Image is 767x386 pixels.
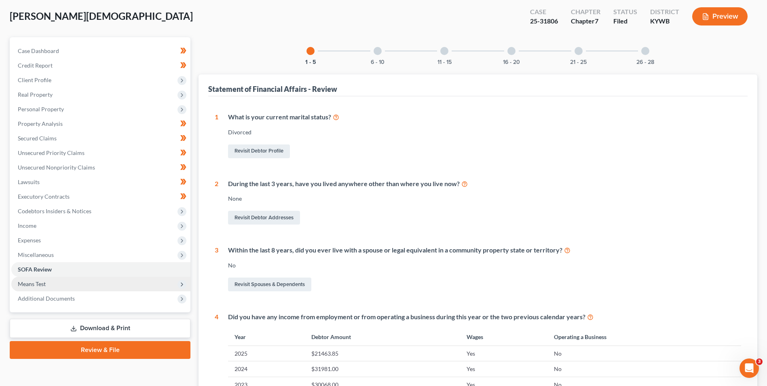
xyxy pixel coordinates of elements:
a: Download & Print [10,319,190,338]
span: Personal Property [18,106,64,112]
button: 16 - 20 [503,59,520,65]
div: Statement of Financial Affairs - Review [208,84,337,94]
span: Codebtors Insiders & Notices [18,208,91,214]
div: What is your current marital status? [228,112,741,122]
td: Yes [460,346,547,361]
span: Lawsuits [18,178,40,185]
span: Unsecured Priority Claims [18,149,85,156]
a: SOFA Review [11,262,190,277]
a: Review & File [10,341,190,359]
span: Means Test [18,280,46,287]
div: Chapter [571,17,600,26]
div: Status [613,7,637,17]
div: Filed [613,17,637,26]
a: Executory Contracts [11,189,190,204]
div: Case [530,7,558,17]
a: Revisit Debtor Profile [228,144,290,158]
span: Real Property [18,91,53,98]
span: 3 [756,358,763,365]
a: Unsecured Priority Claims [11,146,190,160]
a: Revisit Spouses & Dependents [228,278,311,291]
span: SOFA Review [18,266,52,273]
td: $21463.85 [305,346,460,361]
span: [PERSON_NAME][DEMOGRAPHIC_DATA] [10,10,193,22]
div: Chapter [571,7,600,17]
span: Property Analysis [18,120,63,127]
a: Secured Claims [11,131,190,146]
iframe: Intercom live chat [740,358,759,378]
div: Within the last 8 years, did you ever live with a spouse or legal equivalent in a community prope... [228,246,741,255]
div: 1 [215,112,218,160]
span: Client Profile [18,76,51,83]
div: None [228,195,741,203]
button: 21 - 25 [570,59,587,65]
div: 25-31806 [530,17,558,26]
a: Revisit Debtor Addresses [228,211,300,225]
td: 2024 [228,361,304,377]
button: 6 - 10 [371,59,385,65]
span: Executory Contracts [18,193,70,200]
div: Divorced [228,128,741,136]
th: Wages [460,328,547,346]
span: Expenses [18,237,41,244]
td: No [547,361,741,377]
span: Secured Claims [18,135,57,142]
button: 11 - 15 [437,59,452,65]
td: $31981.00 [305,361,460,377]
th: Year [228,328,304,346]
span: Unsecured Nonpriority Claims [18,164,95,171]
td: Yes [460,361,547,377]
div: During the last 3 years, have you lived anywhere other than where you live now? [228,179,741,189]
button: Preview [692,7,748,25]
div: No [228,261,741,269]
span: 7 [595,17,598,25]
span: Income [18,222,36,229]
a: Case Dashboard [11,44,190,58]
td: 2025 [228,346,304,361]
div: 2 [215,179,218,227]
div: KYWB [650,17,679,26]
span: Miscellaneous [18,251,54,258]
button: 1 - 5 [305,59,316,65]
span: Additional Documents [18,295,75,302]
a: Property Analysis [11,117,190,131]
span: Case Dashboard [18,47,59,54]
div: District [650,7,679,17]
button: 26 - 28 [636,59,654,65]
div: Did you have any income from employment or from operating a business during this year or the two ... [228,312,741,322]
th: Operating a Business [547,328,741,346]
td: No [547,346,741,361]
span: Credit Report [18,62,53,69]
a: Unsecured Nonpriority Claims [11,160,190,175]
div: 3 [215,246,218,293]
th: Debtor Amount [305,328,460,346]
a: Lawsuits [11,175,190,189]
a: Credit Report [11,58,190,73]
